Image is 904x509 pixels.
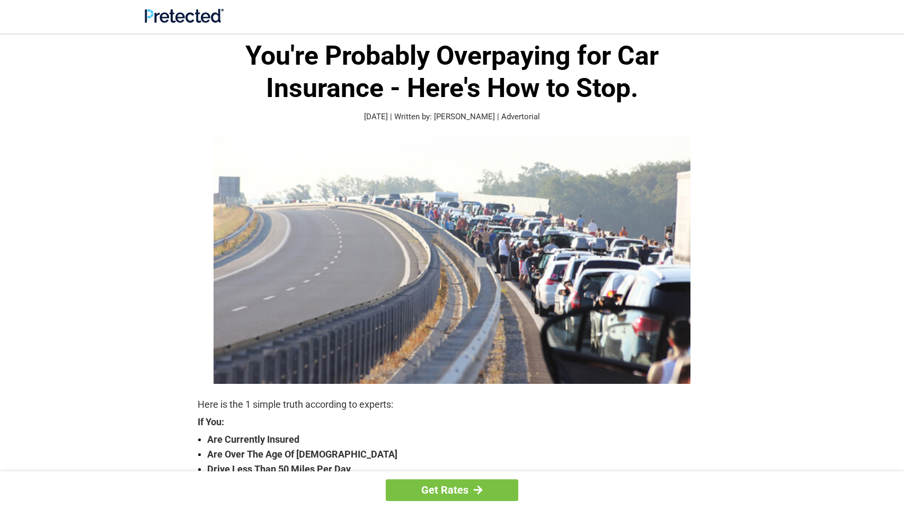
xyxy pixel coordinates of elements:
strong: Drive Less Than 50 Miles Per Day [207,462,706,477]
p: Here is the 1 simple truth according to experts: [198,397,706,412]
strong: Are Currently Insured [207,432,706,447]
a: Get Rates [386,479,518,501]
img: Site Logo [145,8,224,23]
h1: You're Probably Overpaying for Car Insurance - Here's How to Stop. [198,40,706,104]
a: Site Logo [145,15,224,25]
strong: If You: [198,417,706,427]
strong: Are Over The Age Of [DEMOGRAPHIC_DATA] [207,447,706,462]
p: [DATE] | Written by: [PERSON_NAME] | Advertorial [198,111,706,123]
